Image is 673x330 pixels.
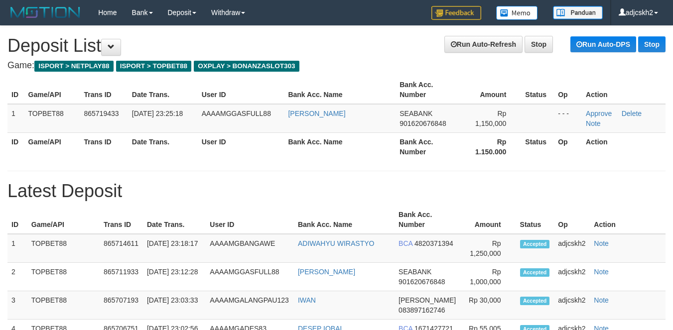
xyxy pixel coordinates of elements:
[400,119,446,127] span: 901620676848
[7,132,24,161] th: ID
[475,110,506,127] span: Rp 1,150,000
[132,110,183,117] span: [DATE] 23:25:18
[590,206,666,234] th: Action
[27,263,100,291] td: TOPBET88
[24,104,80,133] td: TOPBET88
[521,76,554,104] th: Status
[206,234,294,263] td: AAAAMGBANGAWE
[34,61,114,72] span: ISPORT > NETPLAY88
[431,6,481,20] img: Feedback.jpg
[554,132,582,161] th: Op
[7,36,666,56] h1: Deposit List
[143,206,206,234] th: Date Trans.
[582,132,666,161] th: Action
[298,268,355,276] a: [PERSON_NAME]
[465,76,521,104] th: Amount
[396,132,465,161] th: Bank Acc. Number
[7,76,24,104] th: ID
[594,296,609,304] a: Note
[396,76,465,104] th: Bank Acc. Number
[128,132,198,161] th: Date Trans.
[143,263,206,291] td: [DATE] 23:12:28
[298,239,375,247] a: ADIWAHYU WIRASTYO
[520,240,550,248] span: Accepted
[554,104,582,133] td: - - -
[116,61,191,72] span: ISPORT > TOPBET88
[461,206,516,234] th: Amount
[100,206,143,234] th: Trans ID
[294,206,395,234] th: Bank Acc. Name
[399,268,431,276] span: SEABANK
[414,239,453,247] span: 4820371394
[395,206,461,234] th: Bank Acc. Number
[496,6,538,20] img: Button%20Memo.svg
[27,206,100,234] th: Game/API
[143,291,206,320] td: [DATE] 23:03:33
[206,291,294,320] td: AAAAMGALANGPAU123
[7,263,27,291] td: 2
[7,181,666,201] h1: Latest Deposit
[7,206,27,234] th: ID
[24,76,80,104] th: Game/API
[80,76,128,104] th: Trans ID
[554,76,582,104] th: Op
[399,278,445,286] span: 901620676848
[24,132,80,161] th: Game/API
[570,36,636,52] a: Run Auto-DPS
[399,239,412,247] span: BCA
[586,119,601,127] a: Note
[7,61,666,71] h4: Game:
[7,234,27,263] td: 1
[7,291,27,320] td: 3
[399,306,445,314] span: 083897162746
[128,76,198,104] th: Date Trans.
[461,234,516,263] td: Rp 1,250,000
[100,291,143,320] td: 865707193
[586,110,612,117] a: Approve
[554,206,590,234] th: Op
[80,132,128,161] th: Trans ID
[399,296,456,304] span: [PERSON_NAME]
[400,110,432,117] span: SEABANK
[444,36,523,53] a: Run Auto-Refresh
[520,297,550,305] span: Accepted
[521,132,554,161] th: Status
[84,110,119,117] span: 865719433
[27,291,100,320] td: TOPBET88
[198,132,284,161] th: User ID
[582,76,666,104] th: Action
[594,239,609,247] a: Note
[465,132,521,161] th: Rp 1.150.000
[27,234,100,263] td: TOPBET88
[520,268,550,277] span: Accepted
[553,6,603,19] img: panduan.png
[554,291,590,320] td: adjcskh2
[194,61,299,72] span: OXPLAY > BONANZASLOT303
[100,263,143,291] td: 865711933
[288,110,345,117] a: [PERSON_NAME]
[638,36,666,52] a: Stop
[284,132,396,161] th: Bank Acc. Name
[198,76,284,104] th: User ID
[7,104,24,133] td: 1
[206,263,294,291] td: AAAAMGGASFULL88
[554,234,590,263] td: adjcskh2
[461,263,516,291] td: Rp 1,000,000
[594,268,609,276] a: Note
[284,76,396,104] th: Bank Acc. Name
[206,206,294,234] th: User ID
[554,263,590,291] td: adjcskh2
[298,296,316,304] a: IWAN
[100,234,143,263] td: 865714611
[7,5,83,20] img: MOTION_logo.png
[143,234,206,263] td: [DATE] 23:18:17
[461,291,516,320] td: Rp 30,000
[202,110,271,117] span: AAAAMGGASFULL88
[622,110,642,117] a: Delete
[525,36,553,53] a: Stop
[516,206,554,234] th: Status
